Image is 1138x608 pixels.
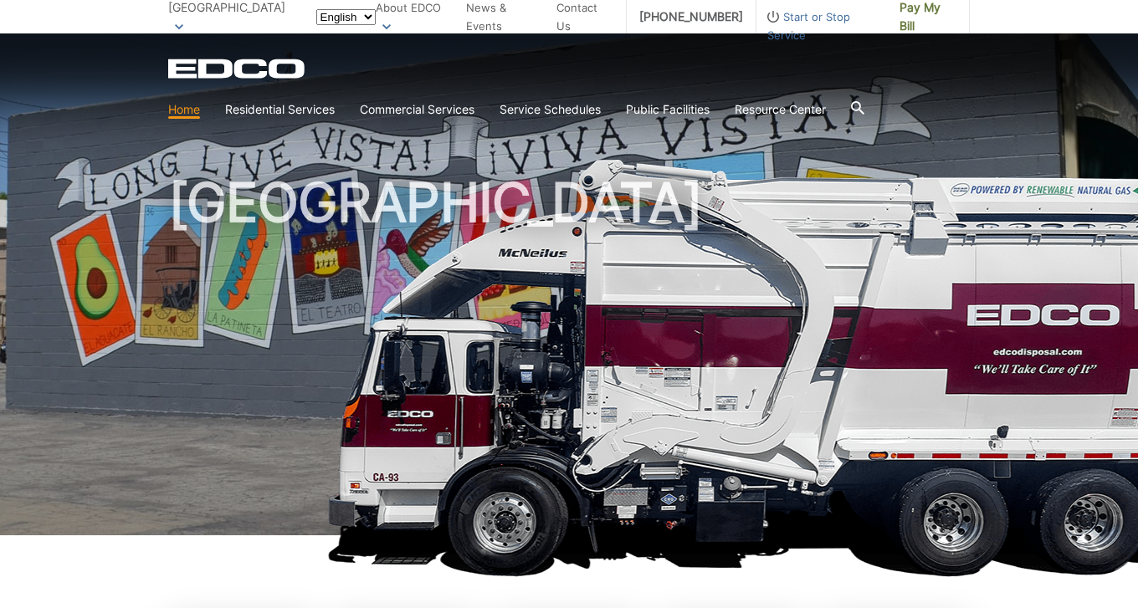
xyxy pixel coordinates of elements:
h1: [GEOGRAPHIC_DATA] [168,176,970,543]
a: Commercial Services [360,100,474,119]
a: Public Facilities [626,100,710,119]
a: Residential Services [225,100,335,119]
select: Select a language [316,9,376,25]
a: Resource Center [735,100,826,119]
a: Service Schedules [500,100,601,119]
a: Home [168,100,200,119]
a: EDCD logo. Return to the homepage. [168,59,307,79]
